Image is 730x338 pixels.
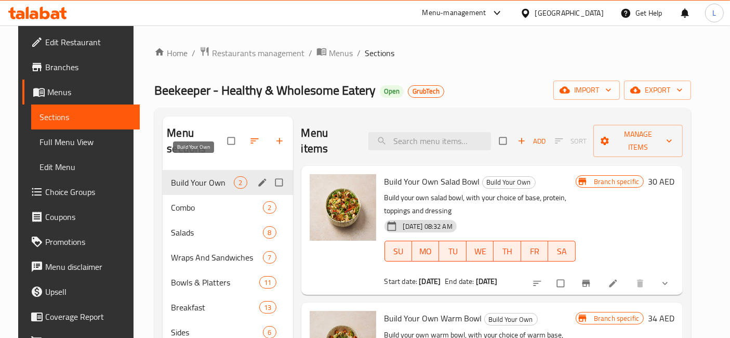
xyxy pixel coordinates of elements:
a: Restaurants management [200,46,304,60]
button: WE [467,241,494,262]
span: Manage items [602,128,674,154]
a: Menus [316,46,353,60]
div: Breakfast13 [163,295,293,320]
button: MO [412,241,440,262]
li: / [309,47,312,59]
h6: 34 AED [648,311,674,326]
div: items [263,251,276,264]
b: [DATE] [419,275,441,288]
div: Bowls & Platters11 [163,270,293,295]
a: Menu disclaimer [22,254,140,279]
a: Home [154,47,188,59]
div: Combo [171,201,263,214]
span: Open [380,87,404,96]
div: items [263,201,276,214]
div: Salads8 [163,220,293,245]
a: Coupons [22,204,140,229]
span: Build Your Own [483,176,535,188]
span: TU [443,244,462,259]
input: search [368,132,491,150]
span: L [712,7,716,19]
p: Build your own salad bowl, with your choice of base, protein, toppings and dressing [384,191,576,217]
span: Edit Menu [39,161,132,173]
div: items [259,276,276,289]
button: SA [548,241,576,262]
a: Edit Restaurant [22,30,140,55]
span: Add [517,135,546,147]
span: FR [525,244,545,259]
div: Wraps And Sandwiches7 [163,245,293,270]
span: Coverage Report [45,310,132,323]
button: delete [629,272,654,295]
span: Build Your Own [485,314,537,326]
a: Branches [22,55,140,80]
span: TH [498,244,517,259]
li: / [357,47,361,59]
span: Breakfast [171,301,259,314]
a: Full Menu View [31,129,140,154]
a: Coverage Report [22,304,140,329]
span: 7 [263,253,275,263]
span: Sections [39,111,132,123]
div: items [259,301,276,314]
span: Select section first [548,133,593,149]
span: import [562,84,612,97]
span: Sort sections [243,129,268,152]
span: Branch specific [590,314,643,323]
button: export [624,81,691,100]
button: SU [384,241,412,262]
button: Branch-specific-item [575,272,600,295]
span: [DATE] 08:32 AM [399,222,457,231]
span: Beekeeper - Healthy & Wholesome Eatery [154,79,376,102]
h2: Menu items [301,125,356,157]
span: Wraps And Sandwiches [171,251,263,264]
div: Bowls & Platters [171,276,259,289]
span: Select all sections [221,131,243,151]
span: Full Menu View [39,136,132,148]
span: Edit Restaurant [45,36,132,48]
span: 13 [260,303,275,313]
span: 11 [260,278,275,288]
div: Open [380,85,404,98]
a: Promotions [22,229,140,254]
span: Build Your Own [171,176,234,189]
button: Add [515,133,548,149]
div: [GEOGRAPHIC_DATA] [535,7,604,19]
span: End date: [445,275,474,288]
span: Select section [493,131,515,151]
a: Menus [22,80,140,105]
span: Coupons [45,211,132,223]
span: Salads [171,226,263,239]
span: Build Your Own Warm Bowl [384,310,482,326]
span: Menu disclaimer [45,261,132,273]
button: show more [654,272,679,295]
b: [DATE] [476,275,498,288]
div: Build Your Own2edit [163,170,293,195]
span: SU [389,244,408,259]
img: Build Your Own Salad Bowl [310,174,376,241]
button: TU [439,241,467,262]
button: Manage items [593,125,683,157]
button: sort-choices [526,272,551,295]
h2: Menu sections [167,125,227,157]
h6: 30 AED [648,174,674,189]
span: Menus [329,47,353,59]
nav: breadcrumb [154,46,691,60]
span: Choice Groups [45,186,132,198]
a: Choice Groups [22,179,140,204]
span: MO [416,244,435,259]
div: items [234,176,247,189]
a: Sections [31,105,140,129]
span: Start date: [384,275,418,288]
li: / [192,47,195,59]
span: WE [471,244,490,259]
span: Build Your Own Salad Bowl [384,174,480,189]
button: edit [256,176,271,189]
span: Sections [365,47,394,59]
button: FR [521,241,549,262]
span: GrubTech [408,87,444,96]
span: 2 [234,178,246,188]
span: 8 [263,228,275,238]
